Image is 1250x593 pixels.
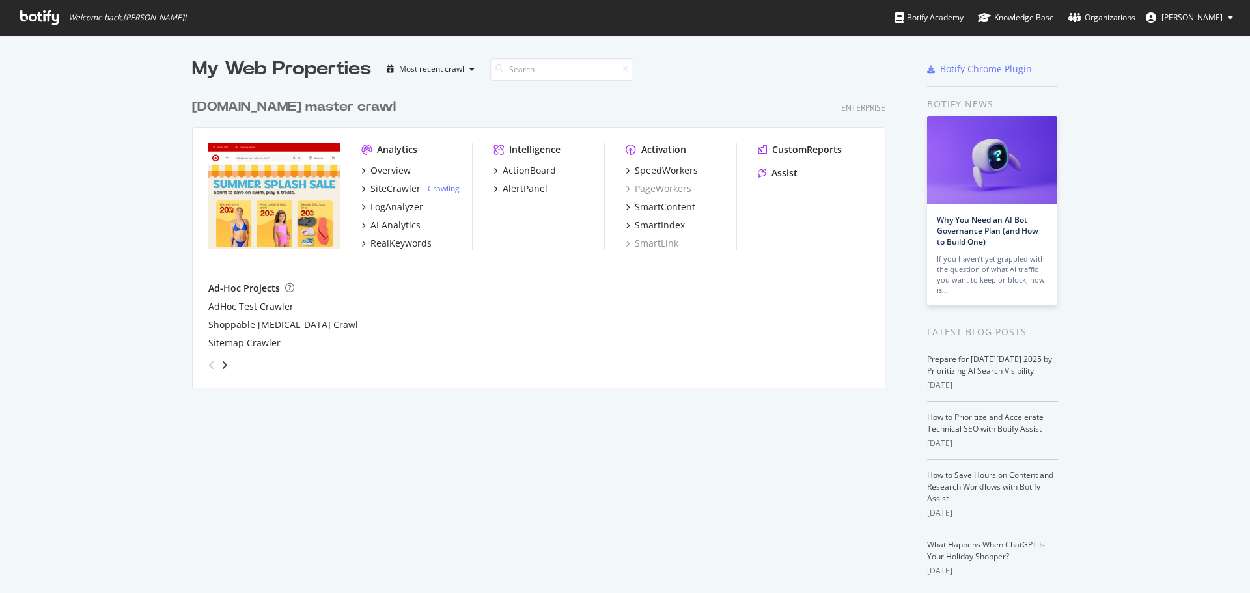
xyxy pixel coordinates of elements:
div: LogAnalyzer [370,200,423,214]
a: Assist [758,167,798,180]
div: Enterprise [841,102,885,113]
div: [DATE] [927,379,1058,391]
div: angle-left [203,355,220,376]
div: [DATE] [927,507,1058,519]
div: Activation [641,143,686,156]
span: Welcome back, [PERSON_NAME] ! [68,12,186,23]
a: AI Analytics [361,219,421,232]
a: SpeedWorkers [626,164,698,177]
a: AdHoc Test Crawler [208,300,294,313]
div: My Web Properties [192,56,371,82]
div: Botify news [927,97,1058,111]
button: [PERSON_NAME] [1135,7,1243,28]
div: SiteCrawler [370,182,421,195]
a: SmartContent [626,200,695,214]
a: How to Save Hours on Content and Research Workflows with Botify Assist [927,469,1053,504]
div: Latest Blog Posts [927,325,1058,339]
a: ActionBoard [493,164,556,177]
div: Botify Chrome Plugin [940,62,1032,76]
img: Why You Need an AI Bot Governance Plan (and How to Build One) [927,116,1057,204]
a: Crawling [428,183,460,194]
div: CustomReports [772,143,842,156]
div: Knowledge Base [978,11,1054,24]
div: If you haven’t yet grappled with the question of what AI traffic you want to keep or block, now is… [937,254,1048,296]
span: Susan Heley [1161,12,1223,23]
img: www.target.com [208,143,340,249]
a: How to Prioritize and Accelerate Technical SEO with Botify Assist [927,411,1044,434]
a: AlertPanel [493,182,548,195]
div: Analytics [377,143,417,156]
a: CustomReports [758,143,842,156]
a: LogAnalyzer [361,200,423,214]
div: [DATE] [927,565,1058,577]
button: Most recent crawl [382,59,480,79]
div: Ad-Hoc Projects [208,282,280,295]
div: SmartIndex [635,219,685,232]
a: SiteCrawler- Crawling [361,182,460,195]
div: Most recent crawl [399,65,464,73]
div: Organizations [1068,11,1135,24]
a: [DOMAIN_NAME] master crawl [192,98,401,117]
a: Botify Chrome Plugin [927,62,1032,76]
div: [DATE] [927,437,1058,449]
div: Assist [771,167,798,180]
a: PageWorkers [626,182,691,195]
div: Botify Academy [895,11,964,24]
div: ActionBoard [503,164,556,177]
div: AlertPanel [503,182,548,195]
div: SpeedWorkers [635,164,698,177]
div: SmartContent [635,200,695,214]
div: grid [192,82,896,388]
div: angle-right [220,359,229,372]
a: RealKeywords [361,237,432,250]
a: Sitemap Crawler [208,337,281,350]
div: [DOMAIN_NAME] master crawl [192,98,396,117]
div: Overview [370,164,411,177]
a: Prepare for [DATE][DATE] 2025 by Prioritizing AI Search Visibility [927,353,1052,376]
a: Overview [361,164,411,177]
a: Why You Need an AI Bot Governance Plan (and How to Build One) [937,214,1038,247]
div: AI Analytics [370,219,421,232]
a: What Happens When ChatGPT Is Your Holiday Shopper? [927,539,1045,562]
div: - [423,183,460,194]
input: Search [490,58,633,81]
div: Intelligence [509,143,561,156]
a: Shoppable [MEDICAL_DATA] Crawl [208,318,358,331]
div: RealKeywords [370,237,432,250]
a: SmartIndex [626,219,685,232]
a: SmartLink [626,237,678,250]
